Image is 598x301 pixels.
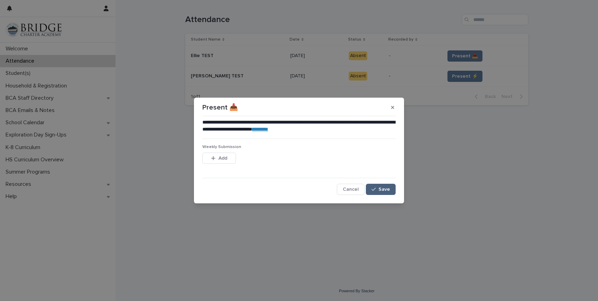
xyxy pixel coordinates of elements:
[337,184,364,195] button: Cancel
[202,103,238,112] p: Present 📥
[366,184,396,195] button: Save
[378,187,390,192] span: Save
[218,156,227,161] span: Add
[343,187,359,192] span: Cancel
[202,145,241,149] span: Weekly Submission
[202,153,236,164] button: Add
